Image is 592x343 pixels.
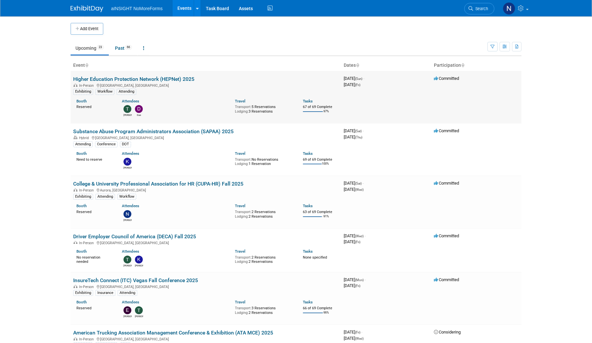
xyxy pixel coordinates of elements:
span: (Sun) [355,77,362,81]
span: Lodging: [235,214,249,219]
img: Nichole Brown [123,210,131,218]
span: (Wed) [355,234,364,238]
a: Travel [235,151,245,156]
span: [DATE] [344,239,360,244]
span: [DATE] [344,135,362,139]
span: (Fri) [355,331,360,334]
div: Exhibiting [73,89,93,95]
span: In-Person [79,188,96,192]
a: Booth [76,249,87,254]
img: In-Person Event [74,188,77,191]
a: Higher Education Protection Network (HEPNet) 2025 [73,76,194,82]
span: Lodging: [235,162,249,166]
div: [GEOGRAPHIC_DATA], [GEOGRAPHIC_DATA] [73,82,338,88]
img: Teresa Papanicolaou [123,105,131,113]
div: 5 Reservations 3 Reservations [235,103,293,114]
span: Committed [434,233,459,238]
div: Nichole Brown [123,218,132,222]
span: Transport: [235,157,252,162]
div: Teresa Papanicolaou [123,263,132,267]
span: [DATE] [344,330,362,334]
div: 63 of 69 Complete [303,210,338,214]
a: Booth [76,204,87,208]
td: 100% [322,162,329,171]
a: Booth [76,300,87,304]
span: In-Person [79,285,96,289]
img: Teresa Papanicolaou [123,256,131,263]
span: (Thu) [355,135,362,139]
span: (Sat) [355,129,362,133]
img: In-Person Event [74,241,77,244]
a: Attendees [122,151,139,156]
span: 23 [97,45,104,50]
td: 97% [323,110,329,118]
div: Attending [117,89,136,95]
span: Hybrid [79,136,91,140]
img: Kate Silvas [135,256,143,263]
div: Aurora, [GEOGRAPHIC_DATA] [73,187,338,192]
a: Travel [235,204,245,208]
div: Teresa Papanicolaou [123,113,132,117]
div: Reserved [76,208,112,214]
span: None specified [303,255,327,260]
img: Kate Silvas [123,158,131,166]
span: [DATE] [344,336,364,341]
div: Reserved [76,305,112,311]
a: Tasks [303,99,313,103]
span: Search [473,6,488,11]
img: In-Person Event [74,285,77,288]
span: [DATE] [344,277,366,282]
div: Exhibiting [73,194,93,200]
a: Past66 [110,42,137,54]
div: Exhibiting [73,290,93,296]
span: - [363,181,364,186]
img: In-Person Event [74,83,77,87]
th: Participation [431,60,521,71]
a: Tasks [303,151,313,156]
span: - [365,233,366,238]
img: Hybrid Event [74,136,77,139]
span: Transport: [235,255,252,260]
div: 2 Reservations 2 Reservations [235,254,293,264]
img: ExhibitDay [71,6,103,12]
span: Committed [434,277,459,282]
span: Transport: [235,306,252,310]
span: In-Person [79,83,96,88]
span: [DATE] [344,82,360,87]
span: (Fri) [355,83,360,87]
span: [DATE] [344,76,364,81]
a: Booth [76,151,87,156]
span: [DATE] [344,283,360,288]
img: In-Person Event [74,337,77,340]
a: Sort by Participation Type [461,63,464,68]
span: 66 [125,45,132,50]
span: [DATE] [344,181,364,186]
img: Dae Kim [135,105,143,113]
span: Transport: [235,210,252,214]
span: - [363,128,364,133]
div: Attending [118,290,137,296]
div: Reserved [76,103,112,109]
a: Search [464,3,494,14]
span: In-Person [79,241,96,245]
img: Nichole Brown [503,2,515,15]
img: Eric Guimond [123,306,131,314]
span: [DATE] [344,128,364,133]
div: Eric Guimond [123,314,132,318]
span: - [361,330,362,334]
span: Lodging: [235,311,249,315]
span: (Fri) [355,240,360,244]
div: Insurance [95,290,115,296]
div: 3 Reservations 2 Reservations [235,305,293,315]
span: Committed [434,76,459,81]
span: (Wed) [355,337,364,340]
div: 69 of 69 Complete [303,157,338,162]
div: No Reservations 1 Reservation [235,156,293,166]
div: Attending [95,194,115,200]
a: Sort by Start Date [356,63,359,68]
a: Attendees [122,249,139,254]
a: Driver Employer Council of America (DECA) Fall 2025 [73,233,196,240]
span: Committed [434,181,459,186]
a: Attendees [122,300,139,304]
